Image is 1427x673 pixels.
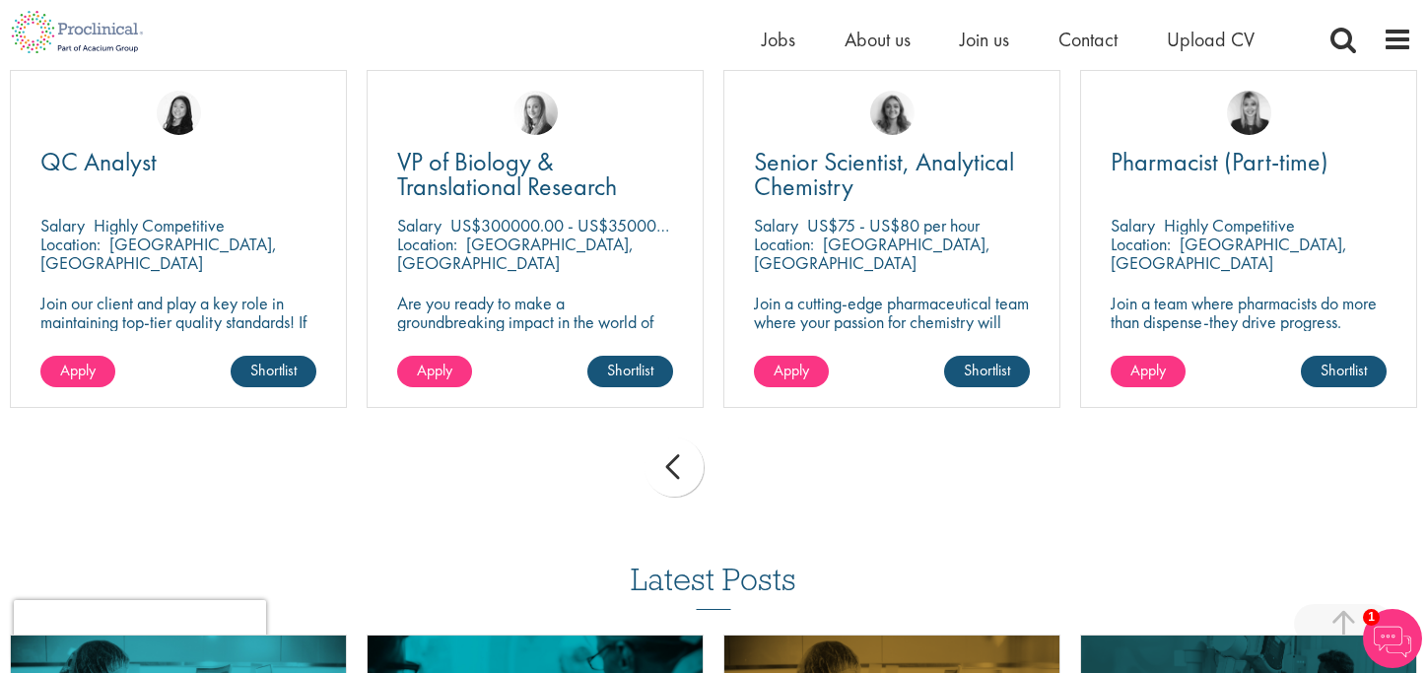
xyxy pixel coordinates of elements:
span: 1 [1363,609,1380,626]
p: [GEOGRAPHIC_DATA], [GEOGRAPHIC_DATA] [397,233,634,274]
span: Salary [1111,214,1155,236]
a: VP of Biology & Translational Research [397,150,673,199]
span: Senior Scientist, Analytical Chemistry [754,145,1014,203]
span: Apply [60,360,96,380]
p: Highly Competitive [1164,214,1295,236]
span: VP of Biology & Translational Research [397,145,617,203]
a: Jobs [762,27,795,52]
a: Pharmacist (Part-time) [1111,150,1387,174]
p: Highly Competitive [94,214,225,236]
a: Shortlist [587,356,673,387]
a: Apply [397,356,472,387]
a: Upload CV [1167,27,1255,52]
p: Join a team where pharmacists do more than dispense-they drive progress. [1111,294,1387,331]
span: Location: [1111,233,1171,255]
p: Are you ready to make a groundbreaking impact in the world of biotechnology? Join a growing compa... [397,294,673,387]
p: [GEOGRAPHIC_DATA], [GEOGRAPHIC_DATA] [754,233,990,274]
span: Apply [417,360,452,380]
span: Salary [40,214,85,236]
a: Shortlist [1301,356,1387,387]
p: [GEOGRAPHIC_DATA], [GEOGRAPHIC_DATA] [1111,233,1347,274]
iframe: reCAPTCHA [14,600,266,659]
a: Apply [754,356,829,387]
a: Shortlist [944,356,1030,387]
span: Apply [1130,360,1166,380]
span: QC Analyst [40,145,157,178]
p: Join our client and play a key role in maintaining top-tier quality standards! If you have a keen... [40,294,316,387]
img: Chatbot [1363,609,1422,668]
a: About us [845,27,911,52]
a: Shortlist [231,356,316,387]
img: Janelle Jones [1227,91,1271,135]
a: Join us [960,27,1009,52]
span: Location: [397,233,457,255]
a: Contact [1058,27,1118,52]
a: QC Analyst [40,150,316,174]
h3: Latest Posts [631,563,796,610]
img: Numhom Sudsok [157,91,201,135]
span: Salary [397,214,442,236]
a: Apply [1111,356,1186,387]
img: Sofia Amark [513,91,558,135]
span: Pharmacist (Part-time) [1111,145,1328,178]
p: [GEOGRAPHIC_DATA], [GEOGRAPHIC_DATA] [40,233,277,274]
span: Location: [754,233,814,255]
p: US$300000.00 - US$350000.00 per annum [450,214,765,236]
a: Apply [40,356,115,387]
a: Senior Scientist, Analytical Chemistry [754,150,1030,199]
p: US$75 - US$80 per hour [807,214,980,236]
span: Salary [754,214,798,236]
span: Location: [40,233,101,255]
img: Jackie Cerchio [870,91,915,135]
div: prev [645,437,704,497]
span: Apply [774,360,809,380]
p: Join a cutting-edge pharmaceutical team where your passion for chemistry will help shape the futu... [754,294,1030,369]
